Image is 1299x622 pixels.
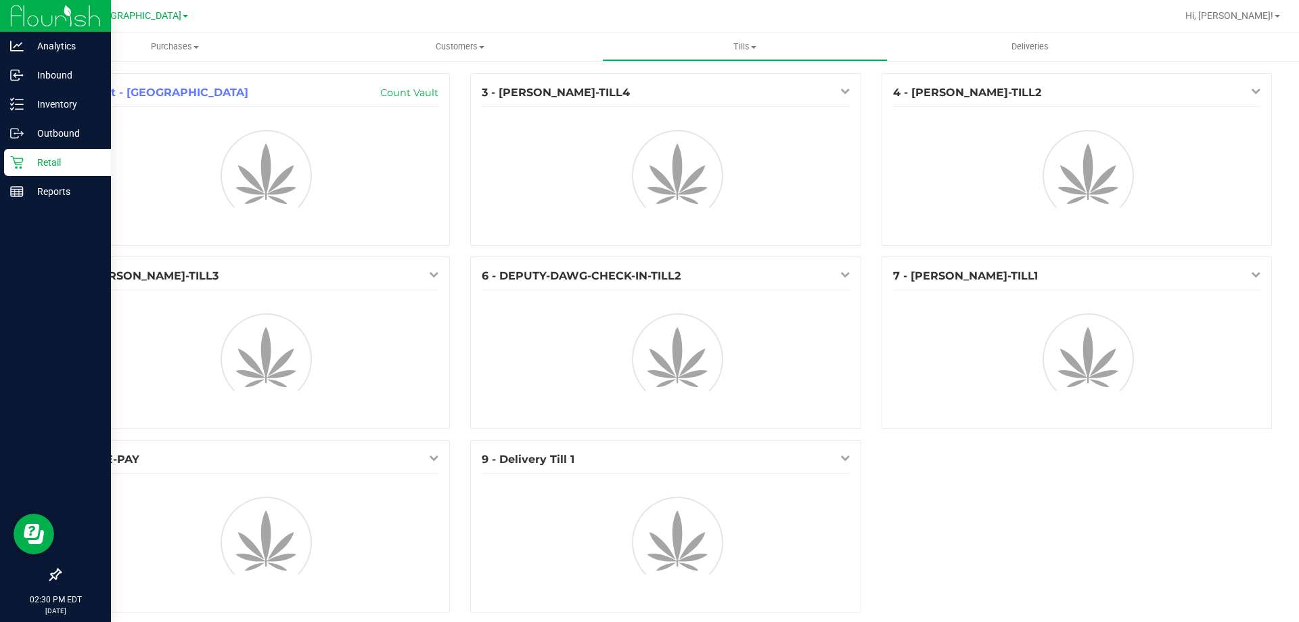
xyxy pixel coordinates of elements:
[893,269,1038,282] span: 7 - [PERSON_NAME]-TILL1
[602,32,887,61] a: Tills
[10,127,24,140] inline-svg: Outbound
[888,32,1172,61] a: Deliveries
[24,67,105,83] p: Inbound
[603,41,886,53] span: Tills
[24,183,105,200] p: Reports
[24,38,105,54] p: Analytics
[6,594,105,606] p: 02:30 PM EDT
[10,97,24,111] inline-svg: Inventory
[24,96,105,112] p: Inventory
[482,269,681,282] span: 6 - DEPUTY-DAWG-CHECK-IN-TILL2
[71,269,219,282] span: 5 - [PERSON_NAME]-TILL3
[10,39,24,53] inline-svg: Analytics
[893,86,1041,99] span: 4 - [PERSON_NAME]-TILL2
[10,68,24,82] inline-svg: Inbound
[6,606,105,616] p: [DATE]
[482,86,630,99] span: 3 - [PERSON_NAME]-TILL4
[10,156,24,169] inline-svg: Retail
[317,32,602,61] a: Customers
[10,185,24,198] inline-svg: Reports
[1185,10,1273,21] span: Hi, [PERSON_NAME]!
[89,10,181,22] span: [GEOGRAPHIC_DATA]
[318,41,601,53] span: Customers
[14,514,54,554] iframe: Resource center
[482,453,574,466] span: 9 - Delivery Till 1
[24,154,105,171] p: Retail
[32,41,317,53] span: Purchases
[24,125,105,141] p: Outbound
[380,87,438,99] a: Count Vault
[71,86,248,99] span: 1 - Vault - [GEOGRAPHIC_DATA]
[32,32,317,61] a: Purchases
[993,41,1067,53] span: Deliveries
